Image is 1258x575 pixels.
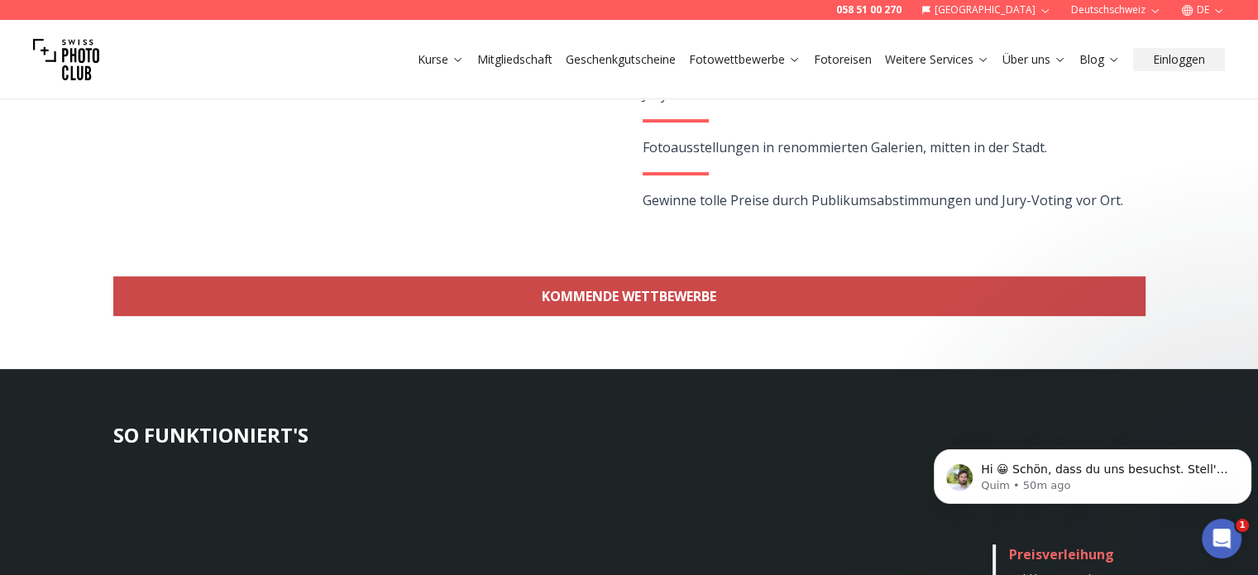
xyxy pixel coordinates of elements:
[1133,48,1225,71] button: Einloggen
[878,48,996,71] button: Weitere Services
[1236,519,1249,532] span: 1
[471,48,559,71] button: Mitgliedschaft
[807,48,878,71] button: Fotoreisen
[996,48,1073,71] button: Über uns
[836,3,902,17] a: 058 51 00 270
[643,138,1047,156] span: Fotoausstellungen in renommierten Galerien, mitten in der Stadt.
[814,51,872,68] a: Fotoreisen
[477,51,552,68] a: Mitgliedschaft
[113,422,1146,448] h3: SO FUNKTIONIERT'S
[566,51,676,68] a: Geschenkgutscheine
[885,51,989,68] a: Weitere Services
[1009,545,1114,563] span: Preisverleihung
[559,48,682,71] button: Geschenkgutscheine
[1079,51,1120,68] a: Blog
[1202,519,1241,558] iframe: Intercom live chat
[411,48,471,71] button: Kurse
[682,48,807,71] button: Fotowettbewerbe
[33,26,99,93] img: Swiss photo club
[927,414,1258,530] iframe: Intercom notifications message
[689,51,801,68] a: Fotowettbewerbe
[113,276,1146,316] a: KOMMENDE WETTBEWERBE
[1073,48,1126,71] button: Blog
[643,191,1123,209] span: Gewinne tolle Preise durch Publikumsabstimmungen und Jury-Voting vor Ort.
[418,51,464,68] a: Kurse
[1002,51,1066,68] a: Über uns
